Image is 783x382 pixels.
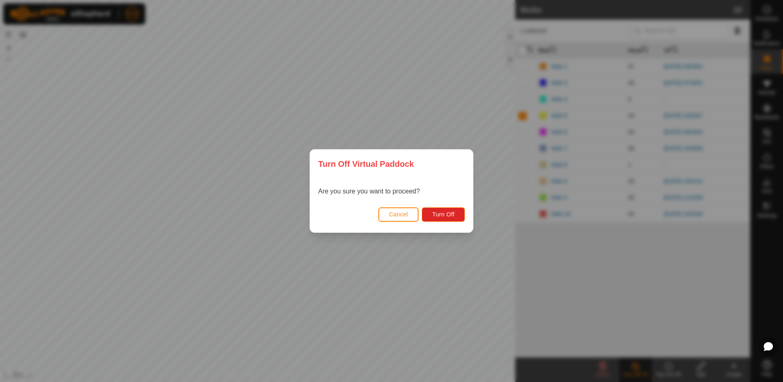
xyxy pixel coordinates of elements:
[432,211,455,218] span: Turn Off
[318,158,414,170] span: Turn Off Virtual Paddock
[318,186,420,196] p: Are you sure you want to proceed?
[378,207,419,222] button: Cancel
[422,207,465,222] button: Turn Off
[389,211,408,218] span: Cancel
